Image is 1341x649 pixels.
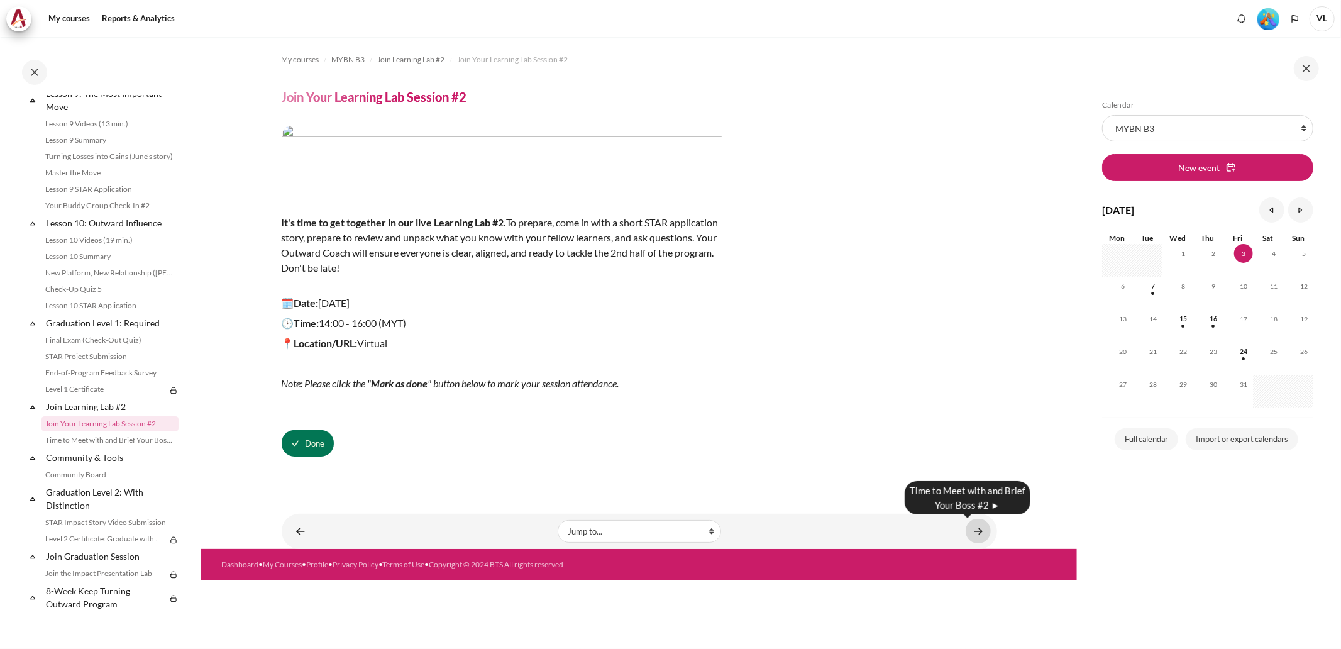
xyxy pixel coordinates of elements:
iframe: Join Your Learning Lab Session #2 [282,475,997,476]
a: Join Learning Lab #2 [44,398,179,415]
span: Done [306,438,325,450]
a: Lesson 10 Videos (19 min.) [41,233,179,248]
em: Note: Please click the " " button below to mark your session attendance. [282,377,619,389]
span: Collapse [26,452,39,464]
button: Languages [1286,9,1305,28]
div: Time to Meet with and Brief Your Boss #2 ► [905,481,1030,514]
a: New Platform, New Relationship ([PERSON_NAME]'s Story) [41,265,179,280]
a: Join Graduation Session [44,548,179,565]
a: Privacy Policy [333,560,378,569]
a: Reports & Analytics [97,6,179,31]
span: 13 [1113,309,1132,328]
div: Show notification window with no new notifications [1232,9,1251,28]
a: Lesson 9 Summary [41,133,179,148]
a: User menu [1310,6,1335,31]
span: 22 [1174,342,1193,361]
a: Lesson 9 STAR Application [41,182,179,197]
span: New event [1178,161,1220,174]
a: Wednesday, 15 October events [1174,315,1193,323]
span: 24 [1234,342,1253,361]
span: 6 [1113,277,1132,296]
a: Friday, 24 October events [1234,348,1253,355]
strong: 🗓️Date: [282,297,319,309]
a: Level 1 Certificate [41,382,166,397]
span: Sun [1292,233,1305,243]
span: 28 [1144,375,1162,394]
a: 8-Week Keep Turning Outward Program [44,582,166,613]
a: Lesson 10 Summary [41,249,179,264]
a: Join Learning Lab #2 [378,52,445,67]
h5: Calendar [1102,100,1313,110]
button: Join Your Learning Lab Session #2 is marked as done. Press to undo. [282,430,334,457]
a: End-of-Program Feedback Survey [41,365,179,380]
span: 9 [1204,277,1223,296]
span: Wed [1169,233,1186,243]
a: Lesson 9: The Most Important Move [44,85,179,115]
span: Collapse [26,591,39,604]
span: Collapse [26,492,39,505]
a: Full calendar [1115,428,1178,451]
span: Collapse [26,217,39,230]
a: Check-Up Quiz 5 [41,282,179,297]
span: Thu [1201,233,1215,243]
span: 20 [1113,342,1132,361]
span: 31 [1234,375,1253,394]
a: Join the Impact Presentation Lab [41,566,166,581]
p: [DATE] [282,296,722,311]
span: Collapse [26,401,39,413]
span: MYBN B3 [332,54,365,65]
span: 8 [1174,277,1193,296]
span: 17 [1234,309,1253,328]
a: Final Exam (Check-Out Quiz) [41,333,179,348]
span: Collapse [26,317,39,330]
span: My courses [282,54,319,65]
p: To prepare, come in with a short STAR application story, prepare to review and unpack what you kn... [282,200,722,291]
strong: 🕑Time: [282,317,319,329]
span: 1 [1174,244,1193,263]
span: 10 [1234,277,1253,296]
a: Join Your Learning Lab Session #2 [458,52,568,67]
a: Lesson 10 STAR Application [41,298,179,313]
h4: Join Your Learning Lab Session #2 [282,89,467,105]
div: • • • • • [221,559,683,570]
span: 16 [1204,309,1223,328]
span: 18 [1264,309,1283,328]
a: Turning Losses into Gains (June's story) [41,149,179,164]
a: Level #5 [1252,7,1284,30]
span: Virtual [282,337,388,349]
span: 15 [1174,309,1193,328]
div: Level #5 [1257,7,1279,30]
a: ◄ End-of-Program Feedback Survey [288,519,313,543]
a: Dashboard [221,560,258,569]
button: New event [1102,154,1313,180]
span: Sat [1263,233,1274,243]
a: Terms of Use [382,560,424,569]
a: Architeck Architeck [6,6,38,31]
span: 23 [1204,342,1223,361]
a: Community Board [41,467,179,482]
a: Level 2 Certificate: Graduate with Distinction [41,531,166,546]
img: Level #5 [1257,8,1279,30]
span: Mon [1110,233,1125,243]
strong: Mark as done [372,377,428,389]
span: Collapse [26,550,39,563]
span: Tue [1142,233,1154,243]
span: 5 [1294,244,1313,263]
span: 3 [1234,244,1253,263]
span: 21 [1144,342,1162,361]
a: Join Your Learning Lab Session #2 [41,416,179,431]
a: Profile [306,560,328,569]
img: Architeck [10,9,28,28]
span: 26 [1294,342,1313,361]
span: 25 [1264,342,1283,361]
a: Time to Meet with and Brief Your Boss #2 [41,433,179,448]
span: 12 [1294,277,1313,296]
a: Thursday, 16 October events [1204,315,1223,323]
a: MYBN B3 [332,52,365,67]
a: Lesson 9 Videos (13 min.) [41,116,179,131]
span: Fri [1233,233,1243,243]
nav: Navigation bar [282,50,997,70]
span: 19 [1294,309,1313,328]
a: Community & Tools [44,449,179,466]
span: Join Learning Lab #2 [378,54,445,65]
